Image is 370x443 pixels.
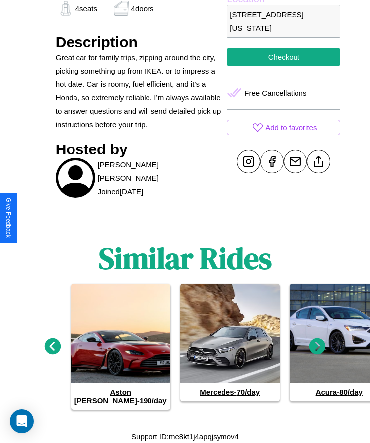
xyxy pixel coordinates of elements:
img: gas [111,1,131,16]
p: 4 seats [75,2,97,15]
h4: Aston [PERSON_NAME] - 190 /day [71,383,170,410]
button: Checkout [227,48,340,66]
img: gas [56,1,75,16]
p: [PERSON_NAME] [PERSON_NAME] [98,158,222,185]
p: Joined [DATE] [98,185,143,198]
a: Aston [PERSON_NAME]-190/day [71,284,170,410]
p: Free Cancellations [244,86,306,100]
a: Mercedes-70/day [180,284,280,401]
h1: Similar Rides [99,238,272,279]
h3: Hosted by [56,141,222,158]
div: Give Feedback [5,198,12,238]
p: [STREET_ADDRESS][US_STATE] [227,5,340,38]
p: Great car for family trips, zipping around the city, picking something up from IKEA, or to impres... [56,51,222,131]
div: Open Intercom Messenger [10,409,34,433]
p: 4 doors [131,2,154,15]
p: Add to favorites [265,121,317,134]
p: Support ID: me8kt1j4apqjsymov4 [131,430,239,443]
button: Add to favorites [227,120,340,135]
h3: Description [56,34,222,51]
h4: Mercedes - 70 /day [180,383,280,401]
